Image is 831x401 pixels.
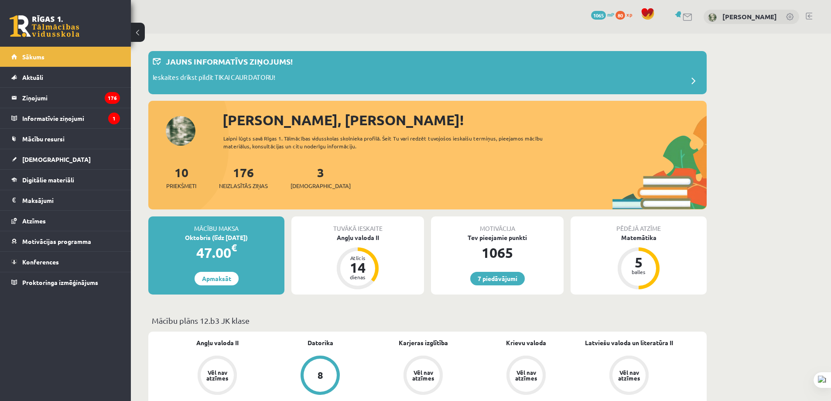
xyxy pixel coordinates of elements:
[431,242,564,263] div: 1065
[196,338,239,347] a: Angļu valoda II
[11,231,120,251] a: Motivācijas programma
[431,233,564,242] div: Tev pieejamie punkti
[11,190,120,210] a: Maksājumi
[291,216,424,233] div: Tuvākā ieskaite
[591,11,606,20] span: 1065
[22,278,98,286] span: Proktoringa izmēģinājums
[153,72,275,85] p: Ieskaites drīkst pildīt TIKAI CAUR DATORU!
[231,241,237,254] span: €
[11,252,120,272] a: Konferences
[617,370,641,381] div: Vēl nav atzīmes
[571,233,707,242] div: Matemātika
[571,233,707,291] a: Matemātika 5 balles
[148,216,284,233] div: Mācību maksa
[411,370,435,381] div: Vēl nav atzīmes
[626,269,652,274] div: balles
[11,67,120,87] a: Aktuāli
[105,92,120,104] i: 176
[308,338,333,347] a: Datorika
[345,274,371,280] div: dienas
[11,108,120,128] a: Informatīvie ziņojumi1
[153,55,702,90] a: Jauns informatīvs ziņojums! Ieskaites drīkst pildīt TIKAI CAUR DATORU!
[578,356,681,397] a: Vēl nav atzīmes
[372,356,475,397] a: Vēl nav atzīmes
[219,165,268,190] a: 176Neizlasītās ziņas
[514,370,538,381] div: Vēl nav atzīmes
[11,272,120,292] a: Proktoringa izmēģinājums
[223,134,558,150] div: Laipni lūgts savā Rīgas 1. Tālmācības vidusskolas skolnieka profilā. Šeit Tu vari redzēt tuvojošo...
[616,11,636,18] a: 80 xp
[616,11,625,20] span: 80
[11,47,120,67] a: Sākums
[22,53,44,61] span: Sākums
[11,170,120,190] a: Digitālie materiāli
[22,217,46,225] span: Atzīmes
[195,272,239,285] a: Apmaksāt
[166,182,196,190] span: Priekšmeti
[22,190,120,210] legend: Maksājumi
[399,338,448,347] a: Karjeras izglītība
[591,11,614,18] a: 1065 mP
[345,255,371,260] div: Atlicis
[22,88,120,108] legend: Ziņojumi
[607,11,614,18] span: mP
[291,233,424,242] div: Angļu valoda II
[626,255,652,269] div: 5
[11,88,120,108] a: Ziņojumi176
[166,165,196,190] a: 10Priekšmeti
[11,129,120,149] a: Mācību resursi
[345,260,371,274] div: 14
[291,233,424,291] a: Angļu valoda II Atlicis 14 dienas
[22,176,74,184] span: Digitālie materiāli
[219,182,268,190] span: Neizlasītās ziņas
[22,258,59,266] span: Konferences
[722,12,777,21] a: [PERSON_NAME]
[506,338,546,347] a: Krievu valoda
[152,315,703,326] p: Mācību plāns 12.b3 JK klase
[291,165,351,190] a: 3[DEMOGRAPHIC_DATA]
[291,182,351,190] span: [DEMOGRAPHIC_DATA]
[22,135,65,143] span: Mācību resursi
[22,155,91,163] span: [DEMOGRAPHIC_DATA]
[205,370,229,381] div: Vēl nav atzīmes
[166,356,269,397] a: Vēl nav atzīmes
[10,15,79,37] a: Rīgas 1. Tālmācības vidusskola
[222,110,707,130] div: [PERSON_NAME], [PERSON_NAME]!
[108,113,120,124] i: 1
[148,233,284,242] div: Oktobris (līdz [DATE])
[22,73,43,81] span: Aktuāli
[475,356,578,397] a: Vēl nav atzīmes
[22,108,120,128] legend: Informatīvie ziņojumi
[626,11,632,18] span: xp
[22,237,91,245] span: Motivācijas programma
[470,272,525,285] a: 7 piedāvājumi
[571,216,707,233] div: Pēdējā atzīme
[318,370,323,380] div: 8
[431,216,564,233] div: Motivācija
[708,13,717,22] img: Renārs Vežuks
[148,242,284,263] div: 47.00
[11,149,120,169] a: [DEMOGRAPHIC_DATA]
[269,356,372,397] a: 8
[166,55,293,67] p: Jauns informatīvs ziņojums!
[11,211,120,231] a: Atzīmes
[585,338,673,347] a: Latviešu valoda un literatūra II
